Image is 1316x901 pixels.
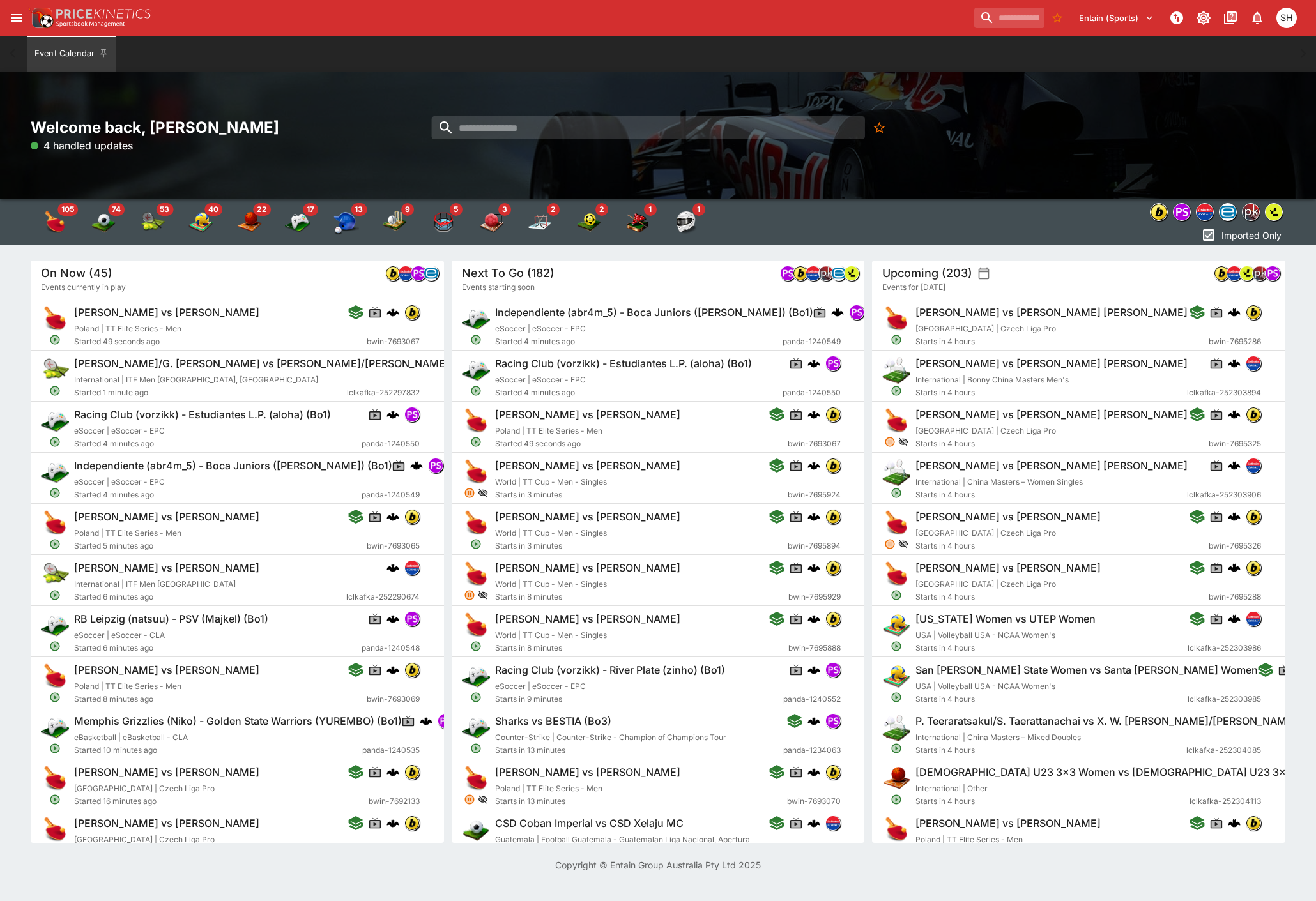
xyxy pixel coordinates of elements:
img: table_tennis.png [462,407,490,435]
img: logo-cerberus.svg [1228,459,1241,472]
img: logo-cerberus.svg [1228,408,1241,421]
img: badminton.png [882,713,910,741]
img: logo-cerberus.svg [807,357,820,370]
h6: [PERSON_NAME] vs [PERSON_NAME] [495,510,680,524]
img: lclkafka.png [399,266,413,280]
button: Toggle light/dark mode [1192,6,1215,29]
div: lsports [1265,203,1283,221]
img: lclkafka.png [1246,356,1260,370]
svg: Open [891,334,903,345]
img: table_tennis.png [882,560,910,588]
span: 105 [57,203,78,216]
img: logo-cerberus.svg [1228,612,1241,625]
div: pricekinetics [1252,266,1267,281]
img: logo-cerberus.svg [807,715,820,727]
img: bwin.png [1246,510,1260,524]
span: 3 [498,203,511,216]
span: bwin-7693067 [367,335,420,348]
img: logo-cerberus.svg [831,306,844,319]
img: table_tennis.png [882,509,910,537]
img: logo-cerberus.svg [807,612,820,625]
img: PriceKinetics Logo [28,5,54,31]
img: esports [285,209,310,235]
img: bwin.png [1246,407,1260,421]
span: lclkafka-252303985 [1188,693,1261,706]
button: Select Tenant [1071,8,1161,28]
img: cricket [382,209,408,235]
span: Events for [DATE] [882,281,945,294]
div: Mixed Martial Arts [431,209,456,235]
h6: [PERSON_NAME] vs [PERSON_NAME] [PERSON_NAME] [915,459,1188,473]
img: logo-cerberus.svg [807,766,820,778]
div: Esports [285,209,310,235]
p: Imported Only [1221,229,1282,242]
div: Basketball [236,209,262,235]
img: logo-cerberus.svg [386,663,399,676]
img: pandascore.png [411,266,425,280]
img: pandascore.png [826,663,840,677]
img: lsports.jpeg [1266,204,1282,220]
img: bwin.png [1151,204,1167,220]
span: Starts in 4 hours [915,335,1209,348]
h6: Independiente (abr4m_5) - Boca Juniors ([PERSON_NAME]) (Bo1) [74,459,392,473]
span: bwin-7693065 [367,540,420,552]
img: pandascore.png [826,714,840,728]
img: esports.png [41,407,69,435]
img: logo-cerberus.svg [1228,561,1241,574]
div: betradar [424,266,439,281]
img: table_tennis [42,209,68,235]
span: panda-1240548 [362,642,420,655]
div: bwin [793,266,808,281]
img: ice_hockey [528,209,553,235]
img: basketball.png [882,764,910,792]
h6: Racing Club (vorzikk) - Estudiantes L.P. (aloha) (Bo1) [495,357,752,370]
h6: CSD Coban Imperial vs CSD Xelaju MC [495,817,684,830]
img: basketball [236,209,262,235]
img: logo-cerberus.svg [807,561,820,574]
div: pandascore [1173,203,1191,221]
svg: Open [891,385,903,397]
span: bwin-7695924 [788,488,841,501]
button: settings [977,267,990,280]
img: table_tennis.png [41,662,69,690]
h5: On Now (45) [41,266,112,280]
div: pandascore [404,407,420,422]
img: lsports.jpeg [1240,266,1254,280]
span: lclkafka-252304113 [1190,795,1261,808]
span: lclkafka-252304085 [1186,744,1261,757]
img: tennis [139,209,165,235]
img: bwin.png [826,612,840,626]
span: bwin-7693067 [788,437,841,450]
img: logo-cerberus.svg [807,510,820,523]
span: International | ITF Men [GEOGRAPHIC_DATA], [GEOGRAPHIC_DATA] [74,375,318,384]
div: Scott Hunt [1276,8,1297,28]
h5: Upcoming (203) [882,266,972,280]
img: pandascore.png [781,266,795,280]
img: snooker [625,209,650,235]
img: bwin.png [405,765,419,779]
span: Started 49 seconds ago [74,335,367,348]
img: logo-cerberus.svg [410,459,423,472]
h6: [PERSON_NAME] vs [PERSON_NAME] [495,612,680,626]
div: bwin [1246,407,1261,422]
img: esports.png [462,356,490,384]
img: lsports.jpeg [845,266,859,280]
img: logo-cerberus.svg [807,663,820,676]
p: 4 handled updates [31,138,133,153]
div: Tennis [139,209,165,235]
h6: [PERSON_NAME] vs [PERSON_NAME] [74,817,259,830]
span: 74 [108,203,125,216]
span: lclkafka-252290674 [346,591,420,603]
h6: [PERSON_NAME] vs [PERSON_NAME] [495,459,680,473]
span: panda-1240552 [783,693,841,706]
div: Ice Hockey [528,209,553,235]
h6: Racing Club (vorzikk) - River Plate (zinho) (Bo1) [495,663,725,677]
span: 13 [351,203,367,216]
img: logo-cerberus.svg [807,459,820,472]
h6: [PERSON_NAME] vs [PERSON_NAME] [915,510,1101,524]
img: logo-cerberus.svg [386,817,399,829]
img: logo-cerberus.svg [386,408,399,421]
h6: [PERSON_NAME] vs [PERSON_NAME] [915,561,1101,575]
h6: [PERSON_NAME] vs [PERSON_NAME] [74,306,259,319]
div: bwin [1214,266,1229,281]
